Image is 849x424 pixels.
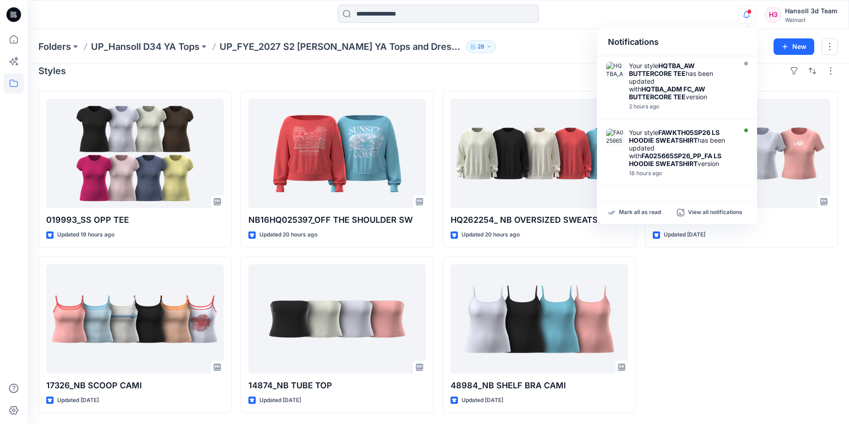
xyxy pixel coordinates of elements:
button: New [774,38,814,55]
p: Updated [DATE] [664,230,705,240]
strong: FAWKTH05SP26 LS HOODIE SWEATSHIRT [629,129,720,144]
a: NB16HQ025397_OFF THE SHOULDER SW [248,99,426,208]
p: Updated 20 hours ago [462,230,520,240]
p: 48984_NB SHELF BRA CAMI [451,379,628,392]
p: 28 [478,42,484,52]
h4: Styles [38,65,66,76]
a: 17326_NB SCOOP CAMI [46,264,224,374]
p: 019993_SS OPP TEE [46,214,224,226]
strong: HQTBA_ADM FC_AW BUTTERCORE TEE [629,85,705,101]
img: FA025665SP26_PP_FA LS HOODIE SWEATSHIRT [606,129,624,147]
div: Notifications [597,28,757,56]
div: Your style has been updated with version [629,129,734,167]
p: Updated [DATE] [259,396,301,405]
div: Thursday, September 11, 2025 00:22 [629,103,734,110]
p: 14874_NB TUBE TOP [248,379,426,392]
div: H3 [765,6,781,23]
p: Mark all as read [619,209,661,217]
a: 14874_NB TUBE TOP [248,264,426,374]
div: Your style has been updated with version [629,62,734,101]
button: 28 [466,40,496,53]
img: HQTBA_ADM FC_AW BUTTERCORE TEE [606,62,624,80]
div: Walmart [785,16,838,23]
strong: HQTBA_AW BUTTERCORE TEE [629,62,695,77]
p: Updated 19 hours ago [57,230,114,240]
a: 019993_SS OPP TEE [46,99,224,208]
a: Folders [38,40,71,53]
p: NB16HQ025397_OFF THE SHOULDER SW [248,214,426,226]
a: HQ262254_ NB OVERSIZED SWEATSHIRT [451,99,628,208]
p: Updated [DATE] [462,396,503,405]
a: UP_Hansoll D34 YA Tops [91,40,199,53]
div: Wednesday, September 10, 2025 08:49 [629,170,734,177]
div: Hansoll 3d Team [785,5,838,16]
p: Updated 20 hours ago [259,230,317,240]
strong: FA025665SP26_PP_FA LS HOODIE SWEATSHIRT [629,152,721,167]
a: 48984_NB SHELF BRA CAMI [451,264,628,374]
p: HQ262254_ NB OVERSIZED SWEATSHIRT [451,214,628,226]
p: View all notifications [688,209,742,217]
p: UP_FYE_2027 S2 [PERSON_NAME] YA Tops and Dresses [220,40,462,53]
p: Updated [DATE] [57,396,99,405]
p: 17326_NB SCOOP CAMI [46,379,224,392]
